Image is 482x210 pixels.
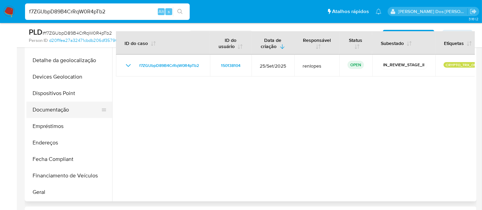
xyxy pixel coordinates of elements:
[29,37,48,44] b: Person ID
[388,30,430,41] b: AML Data Collector
[26,52,112,69] button: Detalhe da geolocalização
[376,9,381,14] a: Notificações
[443,30,472,41] button: Ações
[26,167,112,184] button: Financiamento de Veículos
[332,8,369,15] span: Atalhos rápidos
[26,135,112,151] button: Endereços
[470,8,477,15] a: Sair
[383,30,434,41] button: AML Data Collector
[188,31,254,40] p: OPEN - IN REVIEW STAGE II
[26,151,112,167] button: Fecha Compliant
[29,26,43,37] b: PLD
[49,37,128,44] a: d20f1fea27a32471cbdb206df3579686
[26,69,112,85] button: Devices Geolocation
[25,7,190,16] input: Pesquise usuários ou casos...
[447,30,461,41] span: Ações
[26,85,112,102] button: Dispositivos Point
[173,7,187,16] button: search-icon
[26,102,107,118] button: Documentação
[43,30,112,36] span: # f7ZGUbpD89B4CrRqW0R4pTb2
[168,8,170,15] span: s
[398,8,468,15] p: renato.lopes@mercadopago.com.br
[26,118,112,135] button: Empréstimos
[158,8,164,15] span: Alt
[469,16,479,22] span: 3.161.2
[26,184,112,200] button: Geral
